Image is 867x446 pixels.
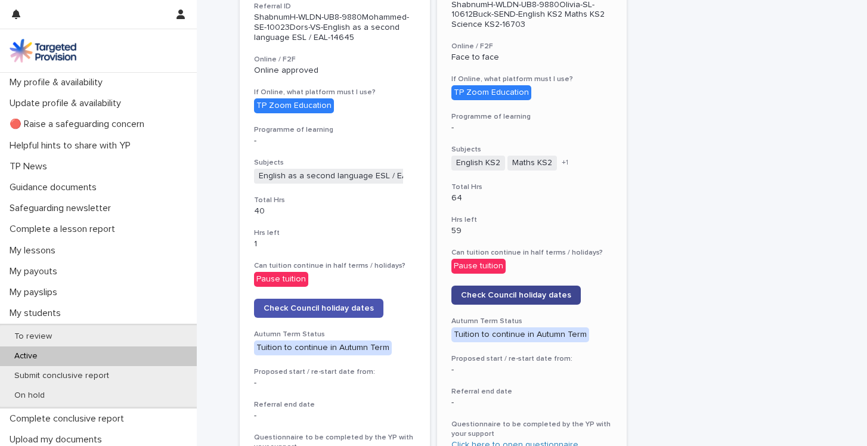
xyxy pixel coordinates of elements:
h3: Autumn Term Status [254,330,416,339]
h3: Online / F2F [451,42,613,51]
p: - [451,123,613,133]
h3: Autumn Term Status [451,317,613,326]
p: Upload my documents [5,434,112,445]
p: 64 [451,193,613,203]
div: Pause tuition [254,272,308,287]
h3: Referral ID [254,2,416,11]
div: TP Zoom Education [451,85,531,100]
h3: Online / F2F [254,55,416,64]
p: - [254,411,416,421]
h3: Questionnaire to be completed by the YP with your support [451,420,613,439]
p: 40 [254,206,416,216]
p: - [451,398,613,408]
h3: Subjects [254,158,416,168]
h3: Referral end date [254,400,416,410]
div: Tuition to continue in Autumn Term [254,340,392,355]
h3: Can tuition continue in half terms / holidays? [451,248,613,258]
img: M5nRWzHhSzIhMunXDL62 [10,39,76,63]
p: Safeguarding newsletter [5,203,120,214]
h3: If Online, what platform must I use? [254,88,416,97]
p: Complete a lesson report [5,224,125,235]
h3: Referral end date [451,387,613,397]
a: Check Council holiday dates [451,286,581,305]
h3: Programme of learning [451,112,613,122]
h3: Proposed start / re-start date from: [254,367,416,377]
p: My students [5,308,70,319]
div: TP Zoom Education [254,98,334,113]
p: Helpful hints to share with YP [5,140,140,151]
span: + 1 [562,159,568,166]
h3: Hrs left [451,215,613,225]
p: Complete conclusive report [5,413,134,425]
p: - [254,136,416,146]
span: Check Council holiday dates [461,291,571,299]
div: Pause tuition [451,259,506,274]
div: Tuition to continue in Autumn Term [451,327,589,342]
p: Guidance documents [5,182,106,193]
h3: Programme of learning [254,125,416,135]
p: - [254,378,416,388]
p: TP News [5,161,57,172]
p: - [451,365,613,375]
p: My lessons [5,245,65,256]
h3: Subjects [451,145,613,154]
p: Active [5,351,47,361]
span: English as a second language ESL / EAL [254,169,416,184]
h3: Proposed start / re-start date from: [451,354,613,364]
p: 🔴 Raise a safeguarding concern [5,119,154,130]
p: My payslips [5,287,67,298]
a: Check Council holiday dates [254,299,383,318]
p: 59 [451,226,613,236]
p: Submit conclusive report [5,371,119,381]
h3: Hrs left [254,228,416,238]
p: ShabnumH-WLDN-UB8-9880Mohammed-SE-10023Dors-VS-English as a second language ESL / EAL-14645 [254,13,416,42]
h3: Total Hrs [451,182,613,192]
p: Online approved [254,66,416,76]
h3: If Online, what platform must I use? [451,75,613,84]
span: Maths KS2 [507,156,557,171]
span: Check Council holiday dates [264,304,374,312]
h3: Can tuition continue in half terms / holidays? [254,261,416,271]
p: Update profile & availability [5,98,131,109]
p: My profile & availability [5,77,112,88]
span: English KS2 [451,156,505,171]
p: To review [5,332,61,342]
p: 1 [254,239,416,249]
p: On hold [5,391,54,401]
p: Face to face [451,52,613,63]
h3: Total Hrs [254,196,416,205]
p: My payouts [5,266,67,277]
